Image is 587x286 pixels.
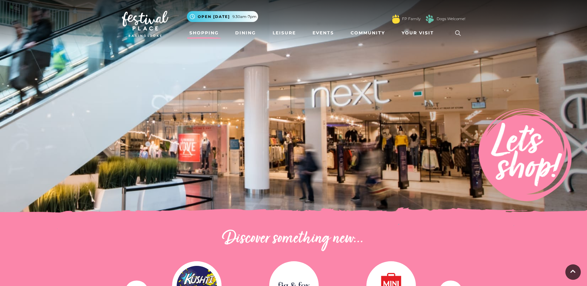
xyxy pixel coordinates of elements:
[187,11,258,22] button: Open [DATE] 9.30am-7pm
[232,14,257,19] span: 9.30am-7pm
[233,27,258,39] a: Dining
[187,27,221,39] a: Shopping
[402,16,421,22] a: FP Family
[402,30,434,36] span: Your Visit
[198,14,230,19] span: Open [DATE]
[348,27,387,39] a: Community
[122,229,465,249] h2: Discover something new...
[310,27,336,39] a: Events
[399,27,439,39] a: Your Visit
[122,11,168,37] img: Festival Place Logo
[437,16,465,22] a: Dogs Welcome!
[270,27,298,39] a: Leisure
